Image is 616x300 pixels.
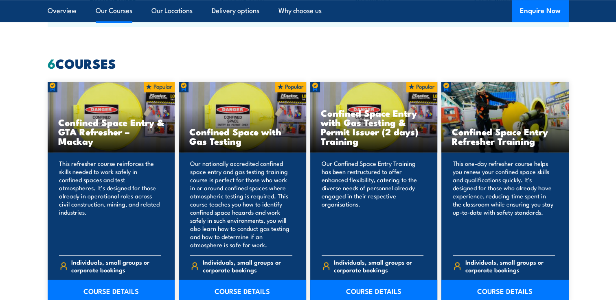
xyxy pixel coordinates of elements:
span: Individuals, small groups or corporate bookings [203,258,292,274]
h3: Confined Space Entry with Gas Testing & Permit Issuer (2 days) Training [321,108,427,146]
strong: 6 [48,53,55,73]
span: Individuals, small groups or corporate bookings [334,258,423,274]
h3: Confined Space Entry Refresher Training [452,127,558,146]
span: Individuals, small groups or corporate bookings [71,258,161,274]
h2: COURSES [48,57,569,69]
h3: Confined Space Entry & GTA Refresher – Mackay [58,117,164,146]
span: Individuals, small groups or corporate bookings [465,258,555,274]
p: This one-day refresher course helps you renew your confined space skills and qualifications quick... [453,159,555,249]
p: This refresher course reinforces the skills needed to work safely in confined spaces and test atm... [59,159,161,249]
p: Our Confined Space Entry Training has been restructured to offer enhanced flexibility, catering t... [322,159,424,249]
h3: Confined Space with Gas Testing [189,127,296,146]
p: Our nationally accredited confined space entry and gas testing training course is perfect for tho... [190,159,292,249]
